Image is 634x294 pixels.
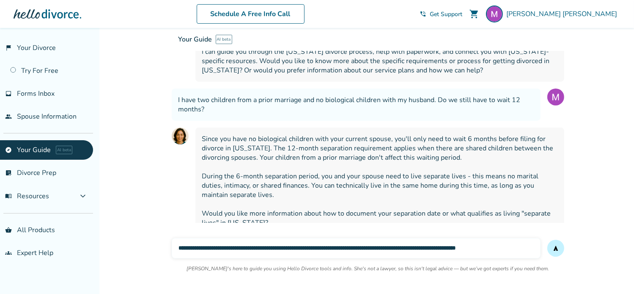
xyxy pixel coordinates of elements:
span: expand_more [78,191,88,201]
img: AI Assistant [172,128,189,144]
button: send [547,240,564,257]
span: explore [5,147,12,153]
span: [PERSON_NAME] [PERSON_NAME] [506,9,620,19]
span: Resources [5,191,49,201]
span: Your Guide [178,35,212,44]
span: shopping_cart [469,9,479,19]
span: phone_in_talk [420,11,426,17]
span: AI beta [56,146,72,154]
span: I have two children from a prior marriage and no biological children with my husband. Do we still... [178,95,534,114]
span: flag_2 [5,44,12,51]
span: Since you have no biological children with your current spouse, you'll only need to wait 6 months... [202,134,557,227]
span: Forms Inbox [17,89,55,98]
span: Get Support [430,10,462,18]
img: MARY HOLLIS [486,6,503,22]
span: shopping_basket [5,227,12,233]
a: Schedule A Free Info Call [197,4,305,24]
span: inbox [5,90,12,97]
span: send [552,245,559,252]
span: people [5,113,12,120]
img: User [547,89,564,105]
p: [PERSON_NAME]'s here to guide you using Hello Divorce tools and info. She's not a lawyer, so this... [187,265,549,272]
span: list_alt_check [5,169,12,176]
span: AI beta [216,35,232,44]
a: phone_in_talkGet Support [420,10,462,18]
span: menu_book [5,193,12,200]
span: groups [5,250,12,256]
